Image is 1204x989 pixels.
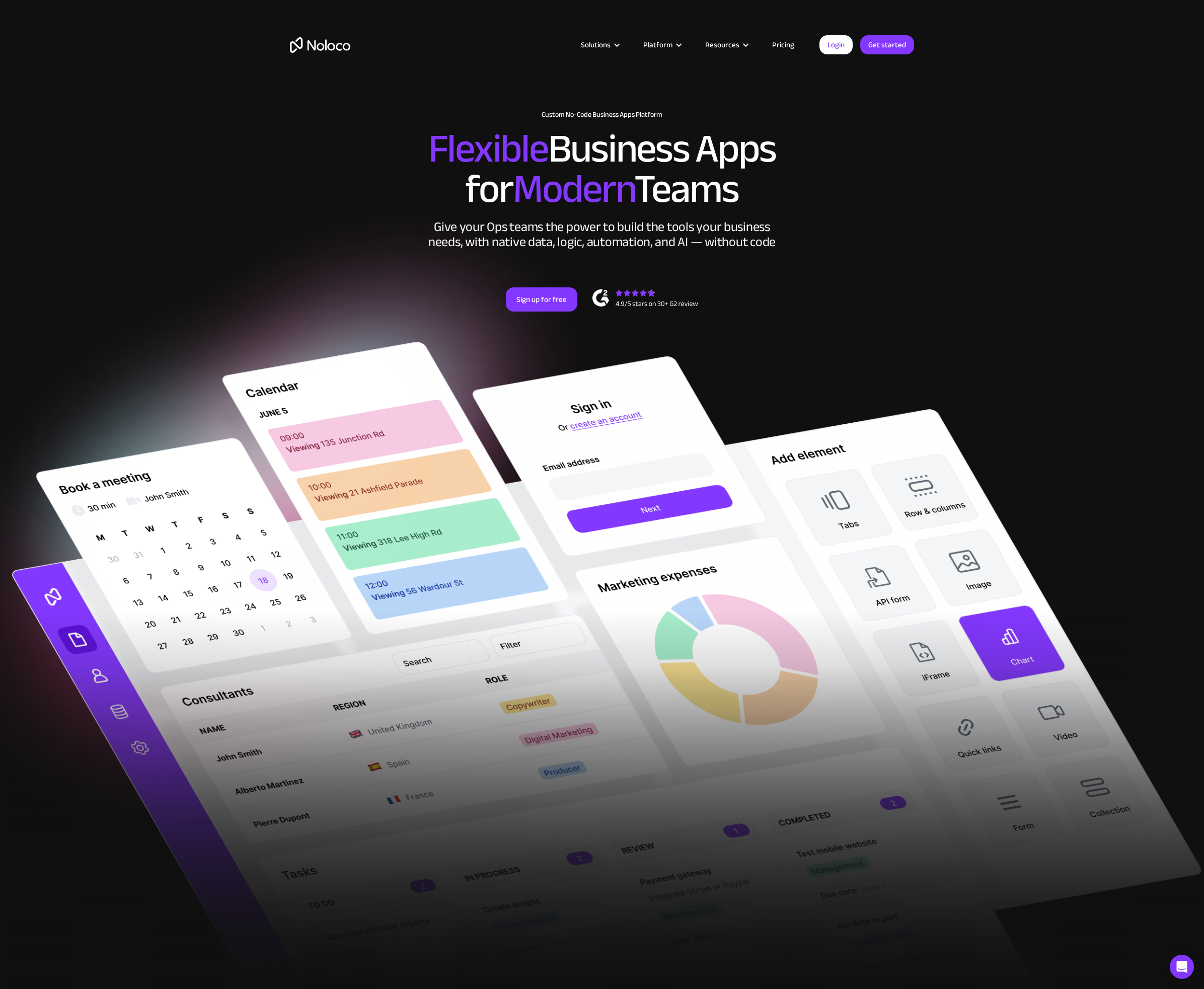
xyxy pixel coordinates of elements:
span: Flexible [428,111,548,186]
a: Get started [860,35,914,54]
div: Platform [643,38,672,51]
div: Resources [705,38,739,51]
div: Platform [631,38,693,51]
div: Resources [693,38,760,51]
a: Login [819,35,853,54]
h1: Custom No-Code Business Apps Platform [290,111,914,119]
a: Pricing [760,38,807,51]
span: Modern [513,151,634,226]
div: Open Intercom Messenger [1170,955,1194,979]
div: Solutions [568,38,631,51]
h2: Business Apps for Teams [290,129,914,209]
a: home [290,37,350,53]
div: Give your Ops teams the power to build the tools your business needs, with native data, logic, au... [426,219,778,250]
div: Solutions [581,38,611,51]
a: Sign up for free [506,287,577,312]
